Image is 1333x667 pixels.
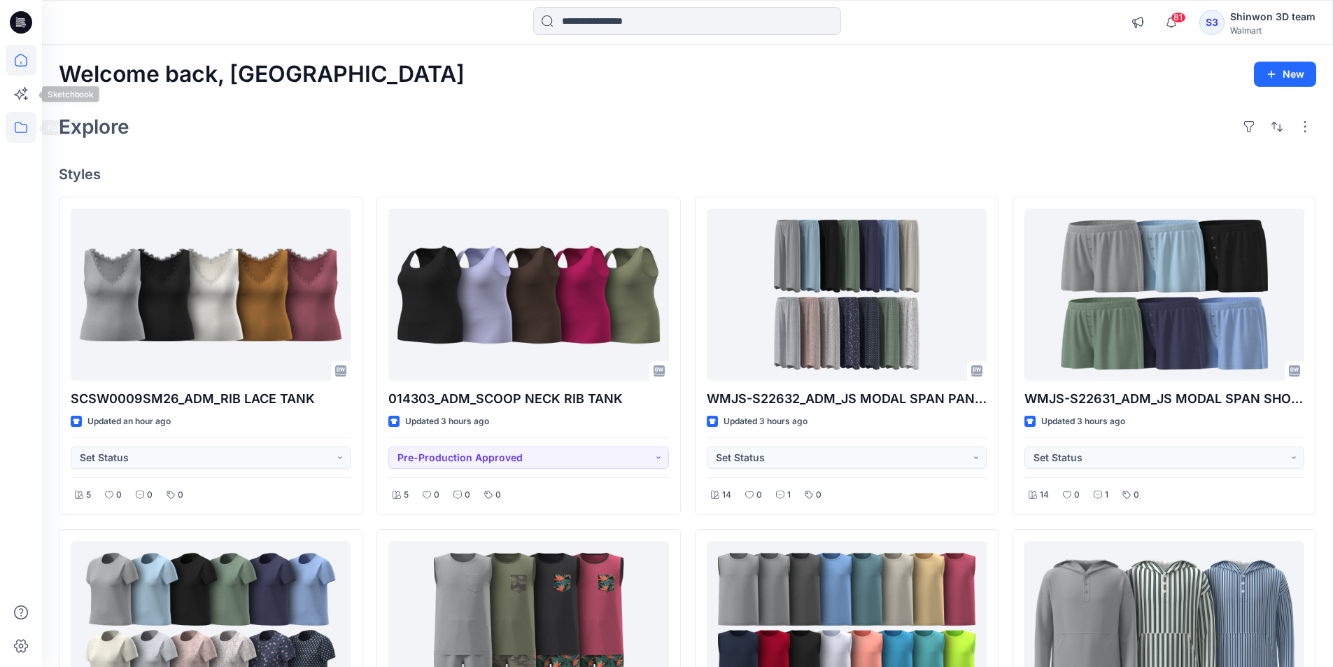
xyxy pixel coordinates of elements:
p: 0 [147,488,153,503]
p: Updated 3 hours ago [724,414,807,429]
div: Shinwon 3D team [1230,8,1316,25]
p: 0 [1074,488,1080,503]
p: Updated 3 hours ago [405,414,489,429]
button: New [1254,62,1316,87]
p: 014303_ADM_SCOOP NECK RIB TANK [388,389,668,409]
a: WMJS-S22632_ADM_JS MODAL SPAN PANTS [707,209,987,381]
p: 1 [1105,488,1108,503]
p: 0 [434,488,439,503]
p: 14 [722,488,731,503]
p: Updated 3 hours ago [1041,414,1125,429]
p: SCSW0009SM26_ADM_RIB LACE TANK [71,389,351,409]
p: 5 [404,488,409,503]
p: 14 [1040,488,1049,503]
p: 0 [465,488,470,503]
a: WMJS-S22631_ADM_JS MODAL SPAN SHORTS [1024,209,1304,381]
p: 0 [1134,488,1139,503]
p: 0 [816,488,821,503]
h4: Styles [59,166,1316,183]
div: Walmart [1230,25,1316,36]
p: 5 [86,488,91,503]
p: 0 [116,488,122,503]
p: Updated an hour ago [87,414,171,429]
a: 014303_ADM_SCOOP NECK RIB TANK [388,209,668,381]
p: 1 [787,488,791,503]
h2: Explore [59,115,129,138]
p: 0 [495,488,501,503]
p: WMJS-S22631_ADM_JS MODAL SPAN SHORTS [1024,389,1304,409]
a: SCSW0009SM26_ADM_RIB LACE TANK [71,209,351,381]
p: 0 [756,488,762,503]
p: 0 [178,488,183,503]
span: 81 [1171,12,1186,23]
h2: Welcome back, [GEOGRAPHIC_DATA] [59,62,465,87]
div: S3 [1199,10,1225,35]
p: WMJS-S22632_ADM_JS MODAL SPAN PANTS [707,389,987,409]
